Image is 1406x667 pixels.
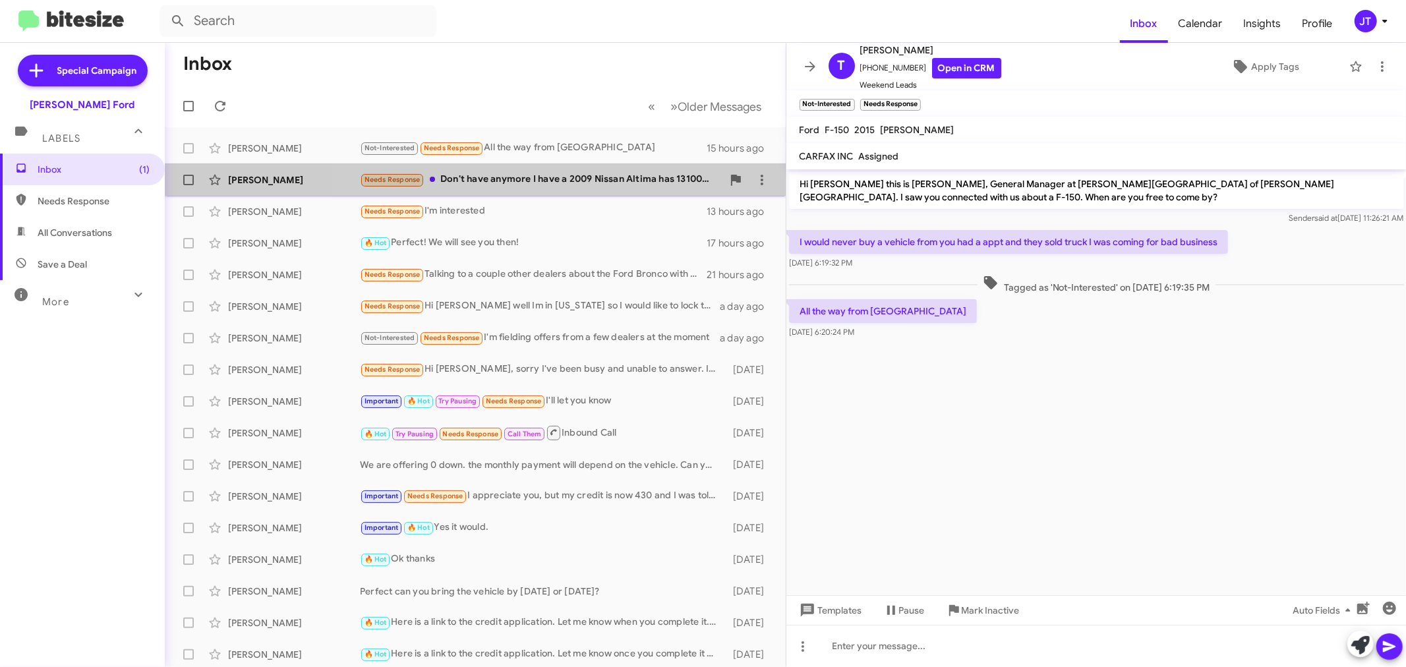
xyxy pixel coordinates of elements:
span: Important [365,492,399,500]
div: Ok thanks [360,552,723,567]
span: Not-Interested [365,333,415,342]
div: [DATE] [723,521,775,535]
div: [PERSON_NAME] [228,173,360,187]
span: 🔥 Hot [365,239,387,247]
span: Save a Deal [38,258,87,271]
span: Needs Response [365,175,421,184]
div: [PERSON_NAME] [228,490,360,503]
span: [PHONE_NUMBER] [860,58,1001,78]
a: Special Campaign [18,55,148,86]
span: Needs Response [38,194,150,208]
span: 2015 [855,124,875,136]
div: [PERSON_NAME] [228,237,360,250]
span: F-150 [825,124,850,136]
span: 🔥 Hot [365,650,387,658]
div: All the way from [GEOGRAPHIC_DATA] [360,140,707,156]
span: Needs Response [424,144,480,152]
div: [PERSON_NAME] [228,142,360,155]
div: I'm fielding offers from a few dealers at the moment [360,330,720,345]
div: I'll let you know [360,393,723,409]
span: T [838,55,846,76]
span: Pause [899,598,925,622]
span: Needs Response [407,492,463,500]
div: [DATE] [723,395,775,408]
div: [PERSON_NAME] [228,426,360,440]
div: Here is a link to the credit application. Let me know when you complete it. [URL][DOMAIN_NAME] [360,615,723,630]
div: [PERSON_NAME] [228,521,360,535]
div: a day ago [720,300,775,313]
span: Sender [DATE] 11:26:21 AM [1289,213,1403,223]
div: Perfect can you bring the vehicle by [DATE] or [DATE]? [360,585,723,598]
small: Not-Interested [800,99,855,111]
a: Inbox [1120,5,1168,43]
button: Mark Inactive [935,598,1030,622]
div: [DATE] [723,616,775,629]
span: said at [1314,213,1337,223]
div: 13 hours ago [707,205,775,218]
span: Needs Response [365,270,421,279]
a: Open in CRM [932,58,1001,78]
span: Try Pausing [438,397,477,405]
button: Apply Tags [1186,55,1343,78]
span: Weekend Leads [860,78,1001,92]
div: [PERSON_NAME] [228,553,360,566]
div: Hi [PERSON_NAME] well Im in [US_STATE] so I would like to lock this down before I drive the 5.5 h... [360,299,720,314]
span: « [649,98,656,115]
span: [PERSON_NAME] [881,124,954,136]
span: 🔥 Hot [365,555,387,564]
div: I'm interested [360,204,707,219]
div: [PERSON_NAME] [228,332,360,345]
div: [DATE] [723,490,775,503]
div: [PERSON_NAME] [228,395,360,408]
span: Ford [800,124,820,136]
button: Pause [873,598,935,622]
span: [PERSON_NAME] [860,42,1001,58]
div: We are offering 0 down. the monthly payment will depend on the vehicle. Can you make it on [DATE]... [360,458,723,471]
span: Assigned [859,150,899,162]
button: Auto Fields [1282,598,1366,622]
span: » [671,98,678,115]
div: [PERSON_NAME] [228,648,360,661]
span: Not-Interested [365,144,415,152]
a: Profile [1292,5,1343,43]
p: Hi [PERSON_NAME] this is [PERSON_NAME], General Manager at [PERSON_NAME][GEOGRAPHIC_DATA] of [PER... [789,172,1404,209]
h1: Inbox [183,53,232,74]
input: Search [160,5,436,37]
p: All the way from [GEOGRAPHIC_DATA] [789,299,977,323]
a: Calendar [1168,5,1233,43]
span: Auto Fields [1293,598,1356,622]
nav: Page navigation example [641,93,770,120]
div: [PERSON_NAME] [228,268,360,281]
button: Previous [641,93,664,120]
div: Yes it would. [360,520,723,535]
div: [PERSON_NAME] Ford [30,98,135,111]
span: [DATE] 6:19:32 PM [789,258,852,268]
span: Needs Response [443,430,499,438]
button: Next [663,93,770,120]
div: Don't have anymore I have a 2009 Nissan Altima has 131000 miles it passed this year's emissions w... [360,172,722,187]
span: Needs Response [365,365,421,374]
div: [PERSON_NAME] [228,363,360,376]
span: [DATE] 6:20:24 PM [789,327,854,337]
span: Call Them [508,430,542,438]
div: 17 hours ago [707,237,775,250]
span: All Conversations [38,226,112,239]
small: Needs Response [860,99,921,111]
span: Needs Response [486,397,542,405]
span: Apply Tags [1251,55,1299,78]
span: More [42,296,69,308]
div: [PERSON_NAME] [228,458,360,471]
span: Inbox [38,163,150,176]
button: Templates [786,598,873,622]
span: Needs Response [365,207,421,216]
div: JT [1355,10,1377,32]
div: a day ago [720,332,775,345]
span: Labels [42,132,80,144]
span: Tagged as 'Not-Interested' on [DATE] 6:19:35 PM [977,275,1215,294]
div: [DATE] [723,585,775,598]
span: Needs Response [424,333,480,342]
span: 🔥 Hot [365,618,387,627]
span: Try Pausing [395,430,434,438]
